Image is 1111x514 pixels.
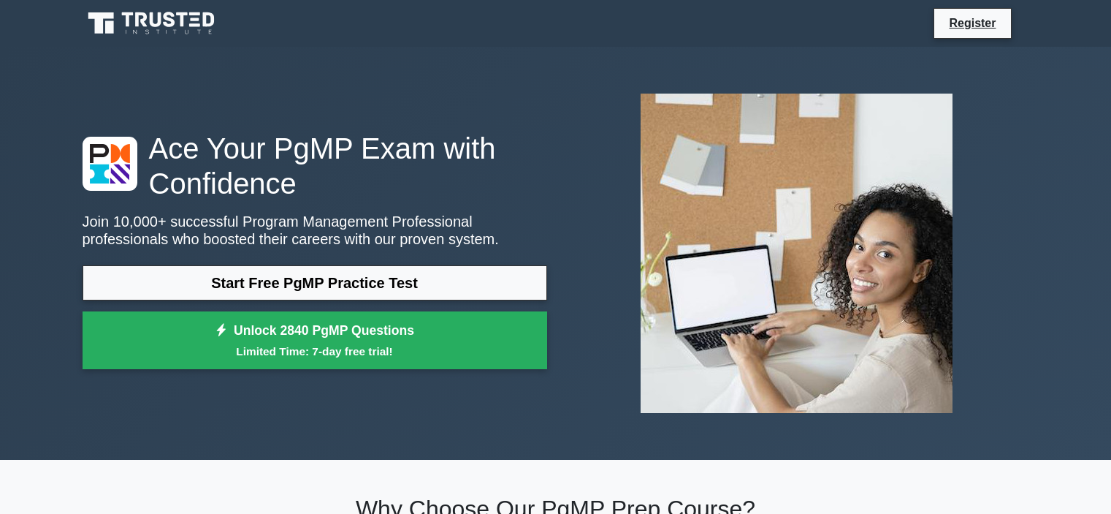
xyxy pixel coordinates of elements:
[940,14,1004,32] a: Register
[101,343,529,360] small: Limited Time: 7-day free trial!
[83,131,547,201] h1: Ace Your PgMP Exam with Confidence
[83,311,547,370] a: Unlock 2840 PgMP QuestionsLimited Time: 7-day free trial!
[83,213,547,248] p: Join 10,000+ successful Program Management Professional professionals who boosted their careers w...
[83,265,547,301] a: Start Free PgMP Practice Test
